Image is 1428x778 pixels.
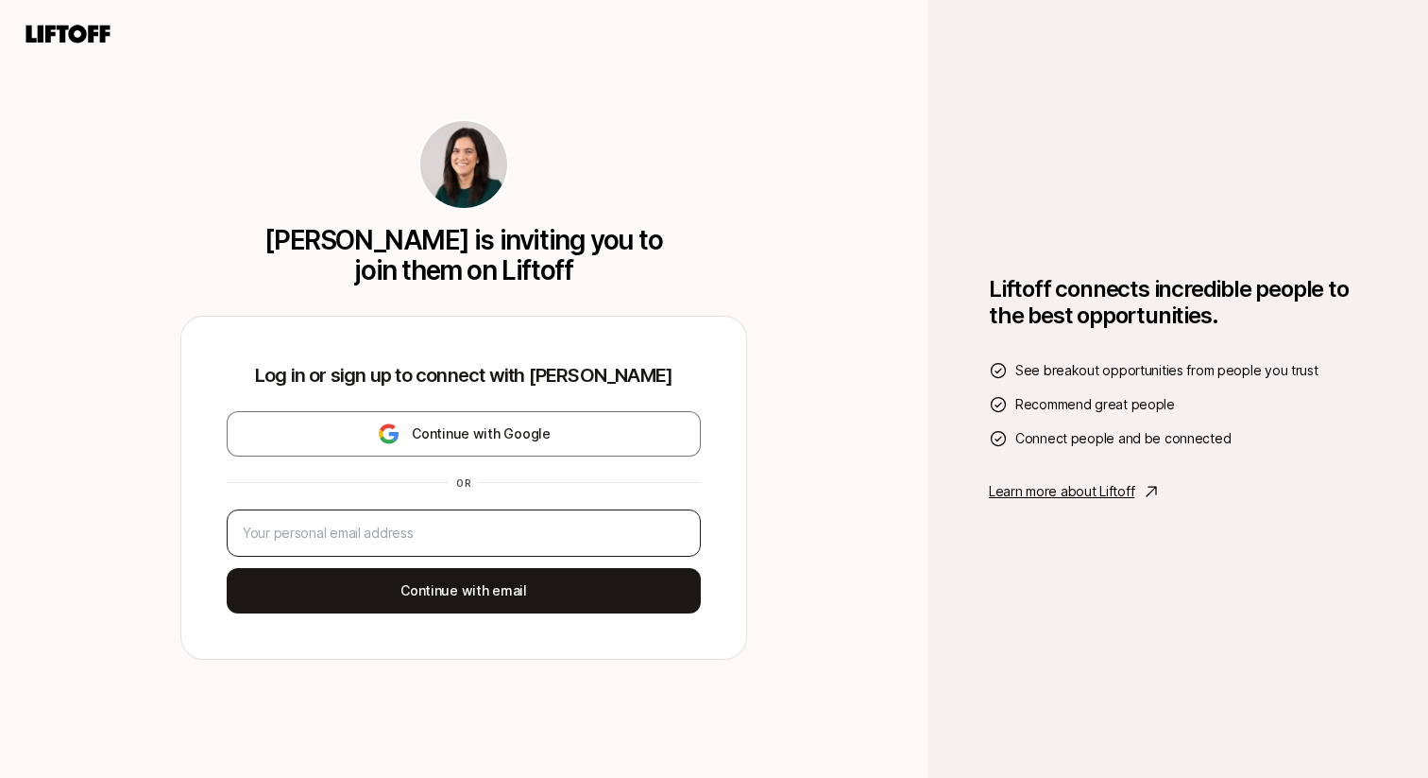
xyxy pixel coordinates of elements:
[420,121,507,208] img: 4a9db8b1_a928_4c3b_b6b3_637aca108a75.jfif
[989,480,1367,503] a: Learn more about Liftoff
[1015,427,1231,450] span: Connect people and be connected
[243,522,685,545] input: Your personal email address
[227,568,701,614] button: Continue with email
[259,225,669,285] p: [PERSON_NAME] is inviting you to join them on Liftoff
[227,411,701,457] button: Continue with Google
[449,475,479,491] div: or
[227,362,701,389] p: Log in or sign up to connect with [PERSON_NAME]
[1015,359,1318,382] span: See breakout opportunities from people you trust
[1015,393,1175,416] span: Recommend great people
[377,423,400,445] img: google-logo
[989,480,1134,503] p: Learn more about Liftoff
[989,276,1367,329] h1: Liftoff connects incredible people to the best opportunities.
